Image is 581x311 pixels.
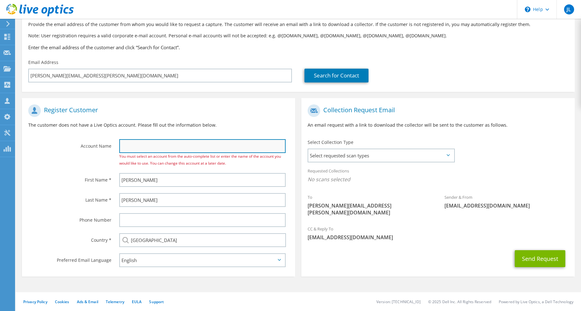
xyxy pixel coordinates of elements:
[28,104,286,117] h1: Register Customer
[28,253,111,263] label: Preferred Email Language
[28,32,568,39] p: Note: User registration requires a valid corporate e-mail account. Personal e-mail accounts will ...
[308,149,454,162] span: Select requested scan types
[77,299,98,304] a: Ads & Email
[376,299,421,304] li: Version: [TECHNICAL_ID]
[444,202,568,209] span: [EMAIL_ADDRESS][DOMAIN_NAME]
[428,299,491,304] li: © 2025 Dell Inc. All Rights Reserved
[308,139,353,145] label: Select Collection Type
[308,104,565,117] h1: Collection Request Email
[28,122,289,129] p: The customer does not have a Live Optics account. Please fill out the information below.
[525,7,530,12] svg: \n
[119,154,281,166] span: You must select an account from the auto-complete list or enter the name of the account you would...
[28,193,111,203] label: Last Name *
[308,234,568,241] span: [EMAIL_ADDRESS][DOMAIN_NAME]
[28,59,58,66] label: Email Address
[132,299,142,304] a: EULA
[28,213,111,223] label: Phone Number
[438,191,575,212] div: Sender & From
[28,233,111,243] label: Country *
[308,202,432,216] span: [PERSON_NAME][EMAIL_ADDRESS][PERSON_NAME][DOMAIN_NAME]
[308,176,568,183] span: No scans selected
[301,164,574,187] div: Requested Collections
[28,21,568,28] p: Provide the email address of the customer from whom you would like to request a capture. The cust...
[515,250,565,267] button: Send Request
[149,299,164,304] a: Support
[28,173,111,183] label: First Name *
[499,299,573,304] li: Powered by Live Optics, a Dell Technology
[28,139,111,149] label: Account Name
[28,44,568,51] h3: Enter the email address of the customer and click “Search for Contact”.
[301,222,574,244] div: CC & Reply To
[301,191,438,219] div: To
[564,4,574,14] span: JL
[55,299,69,304] a: Cookies
[106,299,124,304] a: Telemetry
[304,69,369,82] a: Search for Contact
[23,299,47,304] a: Privacy Policy
[308,122,568,129] p: An email request with a link to download the collector will be sent to the customer as follows.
